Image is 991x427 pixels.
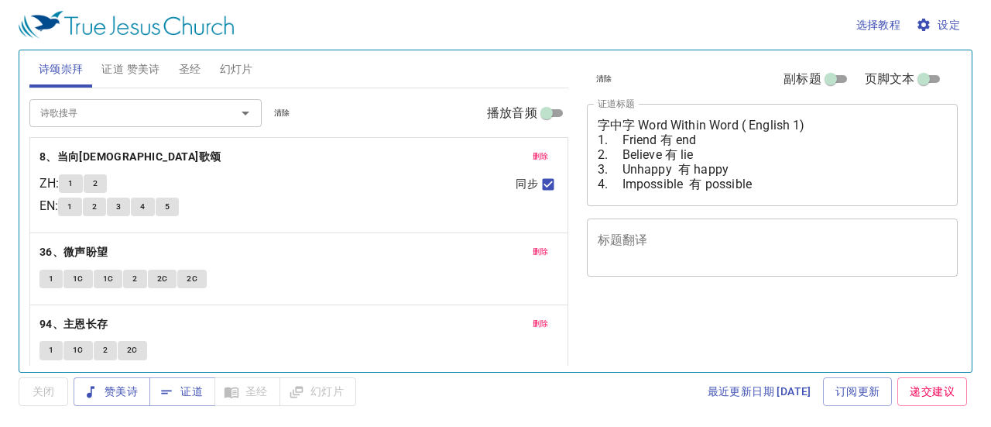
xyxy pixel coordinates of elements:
button: 5 [156,198,179,216]
span: 删除 [533,150,549,164]
button: 1C [63,270,93,288]
span: 1C [73,343,84,357]
img: True Jesus Church [19,11,234,39]
span: 证道 [162,382,203,401]
p: EN : [39,197,58,215]
span: 2 [93,177,98,191]
button: 删除 [523,243,558,261]
p: ZH : [39,174,59,193]
span: 播放音频 [487,104,537,122]
a: 最近更新日期 [DATE] [701,377,818,406]
span: 诗颂崇拜 [39,60,84,79]
button: Open [235,102,256,124]
span: 1C [73,272,84,286]
button: 设定 [913,11,966,40]
span: 4 [140,200,145,214]
textarea: 字中字 Word Within Word ( English 1) 1. Friend 有 end 2. Believe 有 lie 3. Unhappy 有 happy 4. Impossib... [598,118,948,191]
span: 证道 赞美诗 [101,60,159,79]
span: 5 [165,200,170,214]
span: 2 [92,200,97,214]
span: 2C [187,272,197,286]
span: 页脚文本 [865,70,915,88]
span: 2C [157,272,168,286]
span: 2C [127,343,138,357]
span: 同步 [516,176,537,192]
span: 删除 [533,245,549,259]
span: 递交建议 [910,382,955,401]
span: 赞美诗 [86,382,138,401]
button: 2 [84,174,107,193]
button: 4 [131,198,154,216]
b: 36、微声盼望 [39,243,108,262]
button: 证道 [149,377,215,406]
button: 94、主恩长存 [39,315,111,334]
button: 赞美诗 [74,377,150,406]
span: 2 [103,343,108,357]
button: 删除 [523,315,558,333]
button: 2 [94,341,117,360]
button: 清除 [265,104,300,122]
span: 圣经 [179,60,201,79]
button: 1 [58,198,81,216]
span: 1 [68,177,73,191]
span: 2 [132,272,137,286]
span: 1 [49,272,53,286]
span: 1 [67,200,72,214]
button: 1 [39,341,63,360]
button: 2 [83,198,106,216]
button: 清除 [587,70,622,88]
button: 36、微声盼望 [39,243,111,262]
button: 1C [63,341,93,360]
span: 删除 [533,317,549,331]
span: 最近更新日期 [DATE] [708,382,811,401]
span: 选择教程 [856,15,901,35]
button: 2C [177,270,207,288]
a: 订阅更新 [823,377,893,406]
button: 8、当向[DEMOGRAPHIC_DATA]歌颂 [39,147,224,167]
button: 1 [39,270,63,288]
button: 2C [148,270,177,288]
span: 设定 [919,15,960,35]
span: 订阅更新 [835,382,880,401]
button: 2C [118,341,147,360]
b: 94、主恩长存 [39,315,108,334]
span: 清除 [596,72,612,86]
b: 8、当向[DEMOGRAPHIC_DATA]歌颂 [39,147,221,167]
button: 1C [94,270,123,288]
span: 1C [103,272,114,286]
button: 2 [123,270,146,288]
span: 1 [49,343,53,357]
button: 选择教程 [850,11,907,40]
span: 3 [116,200,121,214]
span: 清除 [274,106,290,120]
span: 幻灯片 [220,60,253,79]
button: 3 [107,198,130,216]
button: 1 [59,174,82,193]
span: 副标题 [784,70,821,88]
button: 删除 [523,147,558,166]
iframe: from-child [581,293,886,421]
a: 递交建议 [897,377,967,406]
